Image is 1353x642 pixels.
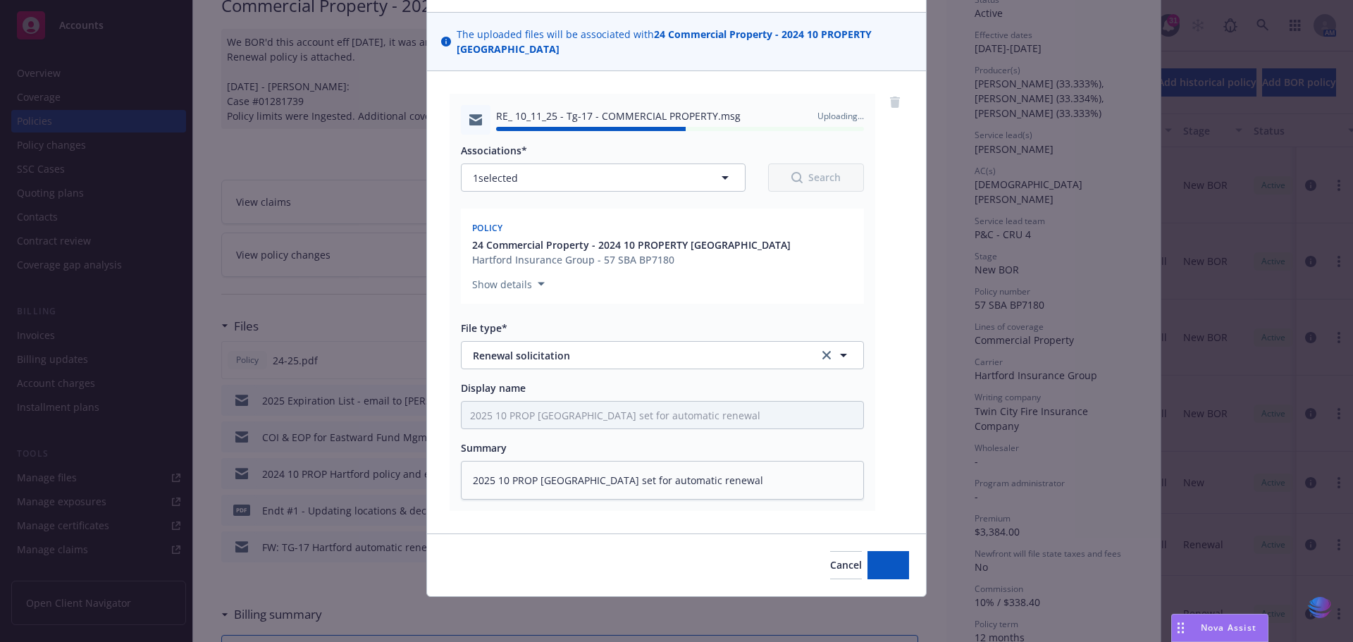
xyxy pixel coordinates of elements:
div: Drag to move [1172,615,1190,641]
a: clear selection [818,347,835,364]
span: Add files [867,558,909,572]
input: Add display name here... [462,402,863,428]
span: Display name [461,381,526,395]
span: Renewal solicitation [473,348,799,363]
button: Cancel [830,551,862,579]
span: Cancel [830,558,862,572]
textarea: 2025 10 PROP [GEOGRAPHIC_DATA] set for automatic renewal [461,461,864,500]
span: Nova Assist [1201,622,1256,634]
button: Nova Assist [1171,614,1268,642]
span: Summary [461,441,507,455]
button: Add files [867,551,909,579]
img: svg+xml;base64,PHN2ZyB3aWR0aD0iMzQiIGhlaWdodD0iMzQiIHZpZXdCb3g9IjAgMCAzNCAzNCIgZmlsbD0ibm9uZSIgeG... [1308,595,1332,621]
button: Renewal solicitationclear selection [461,341,864,369]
